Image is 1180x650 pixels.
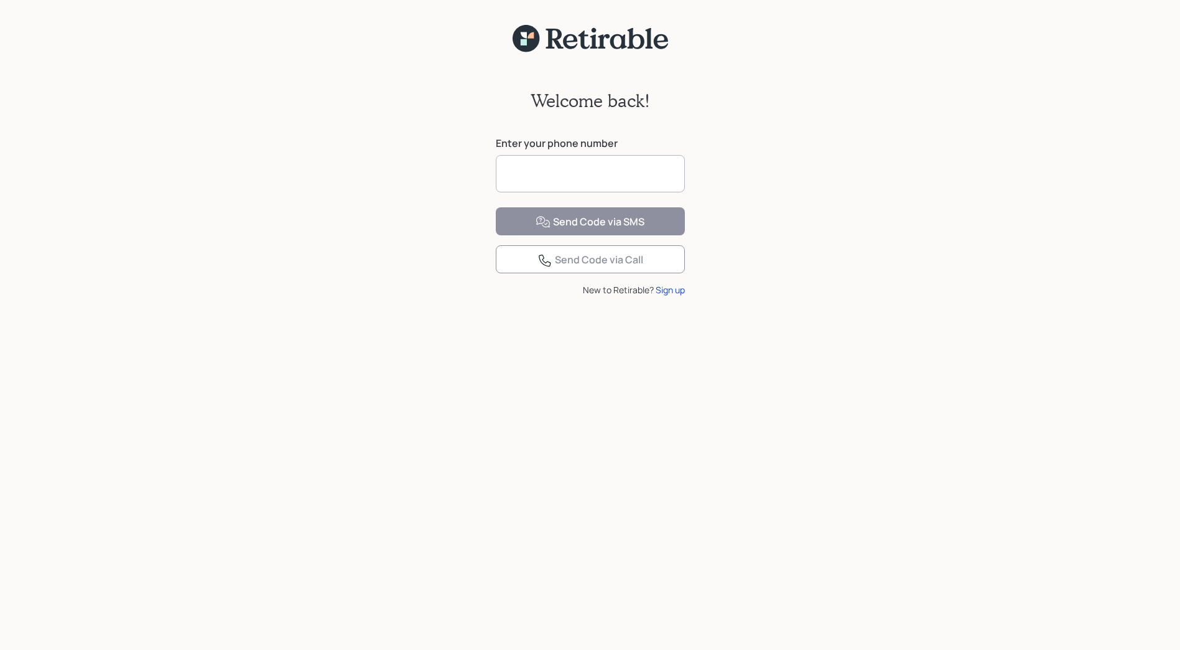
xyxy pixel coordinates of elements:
label: Enter your phone number [496,136,685,150]
div: Send Code via SMS [536,215,644,230]
button: Send Code via Call [496,245,685,273]
h2: Welcome back! [531,90,650,111]
div: Sign up [656,283,685,296]
button: Send Code via SMS [496,207,685,235]
div: Send Code via Call [537,253,643,268]
div: New to Retirable? [496,283,685,296]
